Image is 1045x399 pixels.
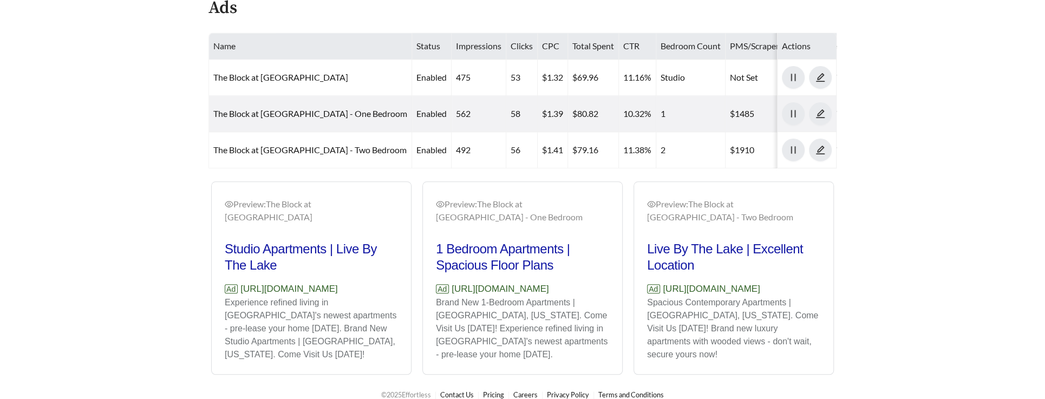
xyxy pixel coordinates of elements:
[436,282,609,296] p: [URL][DOMAIN_NAME]
[542,41,559,51] span: CPC
[506,33,538,60] th: Clicks
[647,241,820,273] h2: Live By The Lake | Excellent Location
[538,60,568,96] td: $1.32
[209,33,412,60] th: Name
[619,60,656,96] td: 11.16%
[213,72,348,82] a: The Block at [GEOGRAPHIC_DATA]
[726,132,823,168] td: $1910
[416,108,447,119] span: enabled
[506,60,538,96] td: 53
[225,200,233,208] span: eye
[225,296,398,361] p: Experience refined living in [GEOGRAPHIC_DATA]'s newest apartments - pre-lease your home [DATE]. ...
[782,73,804,82] span: pause
[452,60,506,96] td: 475
[416,145,447,155] span: enabled
[782,102,805,125] button: pause
[619,132,656,168] td: 11.38%
[436,198,609,224] div: Preview: The Block at [GEOGRAPHIC_DATA] - One Bedroom
[436,296,609,361] p: Brand New 1-Bedroom Apartments | [GEOGRAPHIC_DATA], [US_STATE]. Come Visit Us [DATE]! Experience ...
[809,108,832,119] a: edit
[656,33,726,60] th: Bedroom Count
[452,96,506,132] td: 562
[436,200,445,208] span: eye
[647,296,820,361] p: Spacious Contemporary Apartments | [GEOGRAPHIC_DATA], [US_STATE]. Come Visit Us [DATE]! Brand new...
[412,33,452,60] th: Status
[506,132,538,168] td: 56
[225,282,398,296] p: [URL][DOMAIN_NAME]
[568,96,619,132] td: $80.82
[778,33,837,60] th: Actions
[782,66,805,89] button: pause
[213,108,407,119] a: The Block at [GEOGRAPHIC_DATA] - One Bedroom
[568,60,619,96] td: $69.96
[452,132,506,168] td: 492
[809,102,832,125] button: edit
[538,96,568,132] td: $1.39
[483,390,504,399] a: Pricing
[726,96,823,132] td: $1485
[513,390,538,399] a: Careers
[598,390,664,399] a: Terms and Conditions
[568,33,619,60] th: Total Spent
[568,132,619,168] td: $79.16
[547,390,589,399] a: Privacy Policy
[726,33,823,60] th: PMS/Scraper Unit Price
[623,41,639,51] span: CTR
[619,96,656,132] td: 10.32%
[809,72,832,82] a: edit
[782,109,804,119] span: pause
[656,96,726,132] td: 1
[656,132,726,168] td: 2
[647,284,660,293] span: Ad
[538,132,568,168] td: $1.41
[225,284,238,293] span: Ad
[381,390,431,399] span: © 2025 Effortless
[809,109,831,119] span: edit
[782,139,805,161] button: pause
[225,198,398,224] div: Preview: The Block at [GEOGRAPHIC_DATA]
[436,241,609,273] h2: 1 Bedroom Apartments | Spacious Floor Plans
[809,145,832,155] a: edit
[782,145,804,155] span: pause
[726,60,823,96] td: Not Set
[809,66,832,89] button: edit
[656,60,726,96] td: Studio
[452,33,506,60] th: Impressions
[809,73,831,82] span: edit
[647,200,656,208] span: eye
[436,284,449,293] span: Ad
[647,198,820,224] div: Preview: The Block at [GEOGRAPHIC_DATA] - Two Bedroom
[416,72,447,82] span: enabled
[225,241,398,273] h2: Studio Apartments | Live By The Lake
[809,139,832,161] button: edit
[440,390,474,399] a: Contact Us
[506,96,538,132] td: 58
[213,145,407,155] a: The Block at [GEOGRAPHIC_DATA] - Two Bedroom
[647,282,820,296] p: [URL][DOMAIN_NAME]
